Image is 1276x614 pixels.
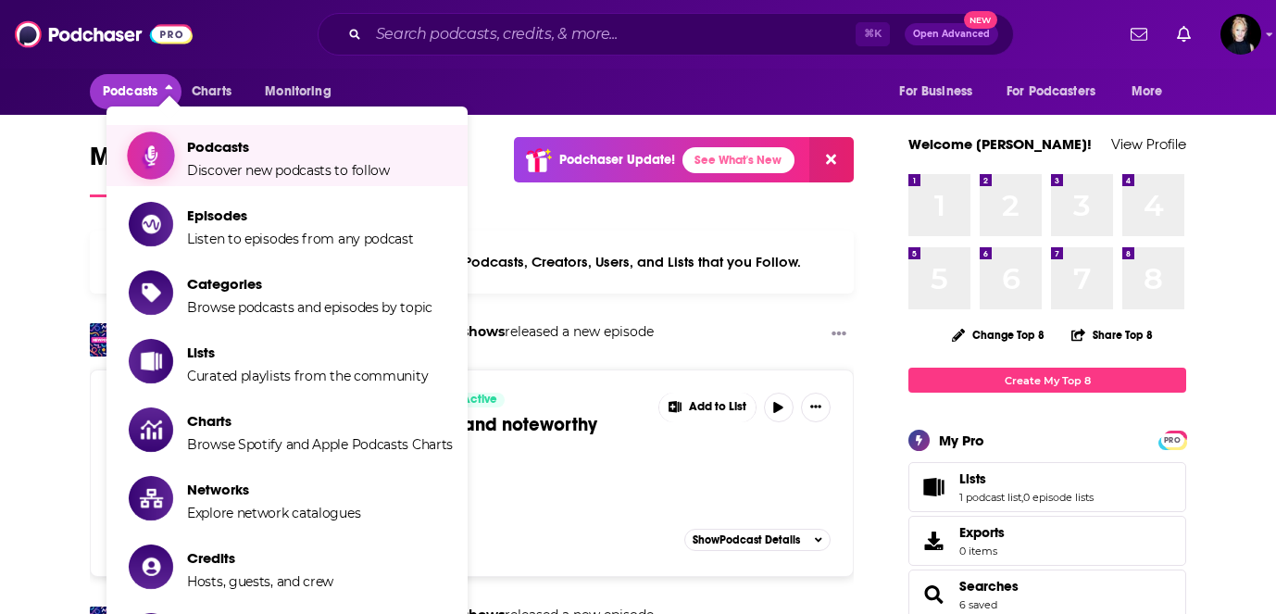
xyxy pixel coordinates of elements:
[180,74,243,109] a: Charts
[959,598,997,611] a: 6 saved
[959,524,1005,541] span: Exports
[939,432,984,449] div: My Pro
[192,79,231,105] span: Charts
[318,13,1014,56] div: Search podcasts, credits, & more...
[187,368,428,384] span: Curated playlists from the community
[995,74,1122,109] button: open menu
[915,528,952,554] span: Exports
[265,79,331,105] span: Monitoring
[908,462,1186,512] span: Lists
[964,11,997,29] span: New
[659,393,756,422] button: Show More Button
[187,549,333,567] span: Credits
[90,141,188,197] a: My Feed
[90,141,188,183] span: My Feed
[187,344,428,361] span: Lists
[915,582,952,608] a: Searches
[1111,135,1186,153] a: View Profile
[959,578,1019,595] a: Searches
[369,19,856,49] input: Search podcasts, credits, & more...
[15,17,193,52] img: Podchaser - Follow, Share and Rate Podcasts
[103,79,157,105] span: Podcasts
[1161,432,1183,446] a: PRO
[959,470,986,487] span: Lists
[689,400,746,414] span: Add to List
[908,516,1186,566] a: Exports
[90,74,181,109] button: close menu
[187,231,414,247] span: Listen to episodes from any podcast
[1220,14,1261,55] button: Show profile menu
[856,22,890,46] span: ⌘ K
[187,299,432,316] span: Browse podcasts and episodes by topic
[559,152,675,168] p: Podchaser Update!
[252,74,355,109] button: open menu
[801,393,831,422] button: Show More Button
[959,545,1005,558] span: 0 items
[959,491,1021,504] a: 1 podcast list
[90,231,854,294] div: Your personalized Feed is curated based on the Podcasts, Creators, Users, and Lists that you Follow.
[1220,14,1261,55] img: User Profile
[1119,74,1186,109] button: open menu
[682,147,794,173] a: See What's New
[915,474,952,500] a: Lists
[1007,79,1095,105] span: For Podcasters
[1161,433,1183,447] span: PRO
[187,436,453,453] span: Browse Spotify and Apple Podcasts Charts
[886,74,995,109] button: open menu
[1220,14,1261,55] span: Logged in as Passell
[1170,19,1198,50] a: Show notifications dropdown
[187,573,333,590] span: Hosts, guests, and crew
[187,505,360,521] span: Explore network catalogues
[824,323,854,346] button: Show More Button
[1123,19,1155,50] a: Show notifications dropdown
[693,533,800,546] span: Show Podcast Details
[941,323,1056,346] button: Change Top 8
[1070,317,1154,353] button: Share Top 8
[187,481,360,498] span: Networks
[187,412,453,430] span: Charts
[1021,491,1023,504] span: ,
[905,23,998,45] button: Open AdvancedNew
[908,135,1092,153] a: Welcome [PERSON_NAME]!
[187,162,390,179] span: Discover new podcasts to follow
[90,323,123,357] img: New Podcasts - trailers for new and noteworthy shows
[899,79,972,105] span: For Business
[959,470,1094,487] a: Lists
[1132,79,1163,105] span: More
[187,138,390,156] span: Podcasts
[913,30,990,39] span: Open Advanced
[684,529,831,551] button: ShowPodcast Details
[908,368,1186,393] a: Create My Top 8
[1023,491,1094,504] a: 0 episode lists
[187,275,432,293] span: Categories
[187,207,414,224] span: Episodes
